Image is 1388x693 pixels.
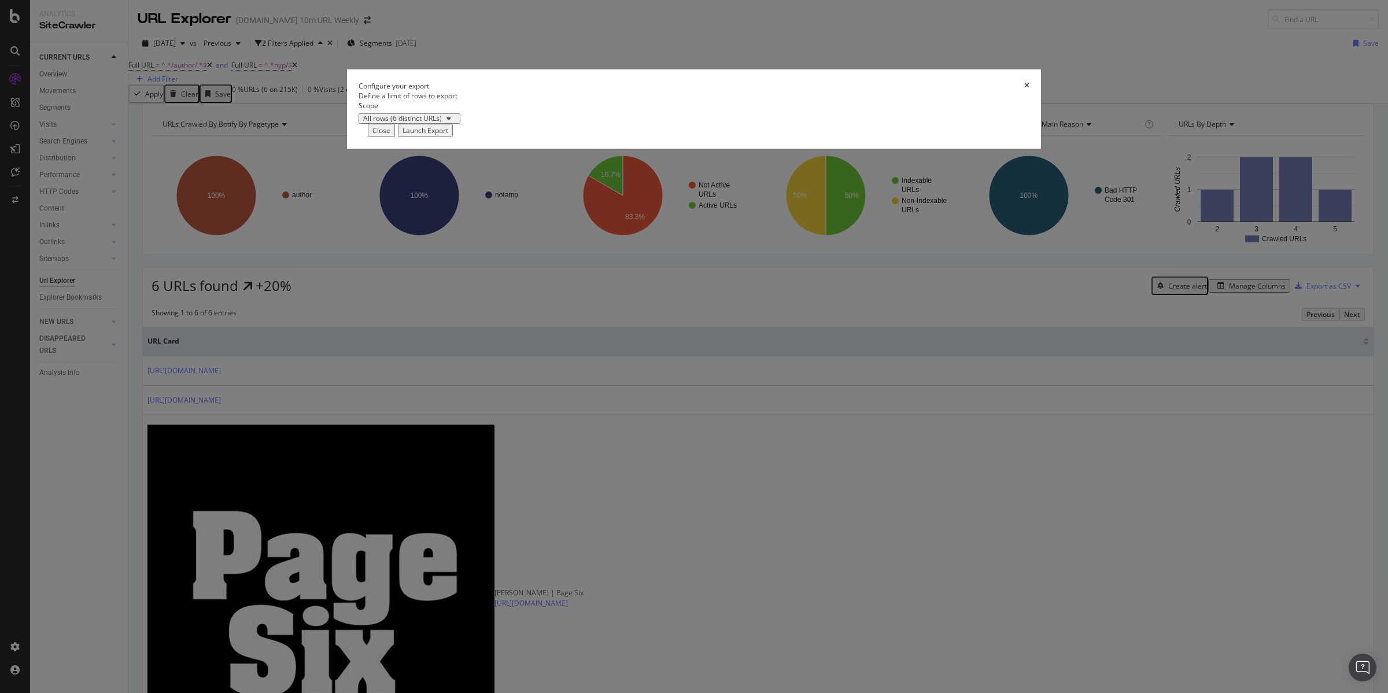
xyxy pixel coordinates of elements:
[398,124,453,137] button: Launch Export
[1349,654,1376,681] div: Open Intercom Messenger
[372,126,390,135] div: Close
[368,124,395,137] button: Close
[359,81,429,91] div: Configure your export
[359,101,378,110] label: Scope
[403,126,448,135] div: Launch Export
[363,115,442,122] div: All rows (6 distinct URLs)
[347,69,1041,149] div: modal
[1024,81,1029,91] div: times
[359,113,460,124] button: All rows (6 distinct URLs)
[359,91,1029,101] div: Define a limit of rows to export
